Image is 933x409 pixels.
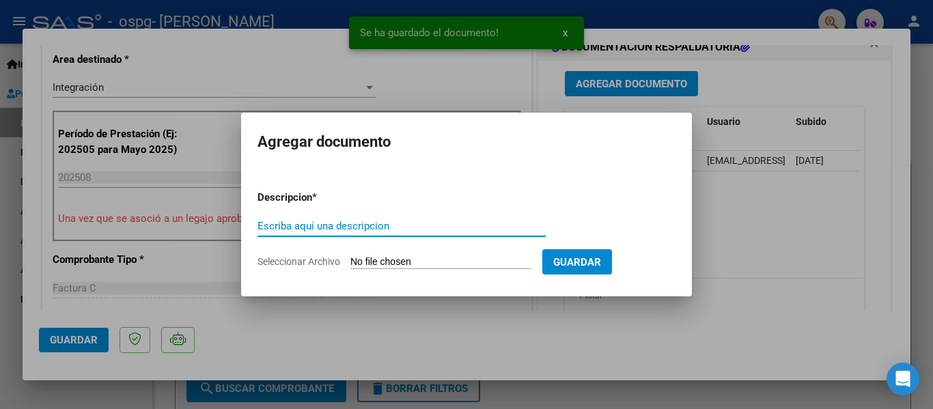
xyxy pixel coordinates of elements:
p: Descripcion [257,190,383,206]
span: Guardar [553,256,601,268]
h2: Agregar documento [257,129,676,155]
button: Guardar [542,249,612,274]
div: Open Intercom Messenger [887,363,919,395]
span: Seleccionar Archivo [257,256,340,267]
